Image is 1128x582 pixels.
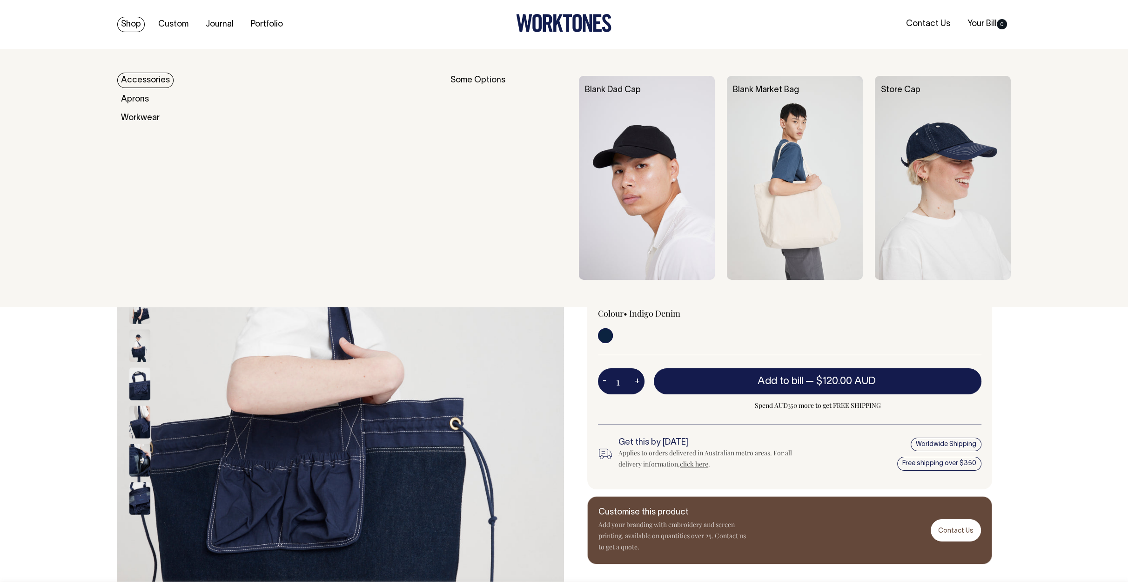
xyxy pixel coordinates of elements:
[117,73,174,88] a: Accessories
[598,372,611,391] button: -
[997,19,1007,29] span: 0
[875,76,1011,280] img: Store Cap
[450,76,567,280] div: Some Options
[129,406,150,439] img: indigo-denim
[806,377,878,386] span: —
[247,17,287,32] a: Portfolio
[117,110,163,126] a: Workwear
[598,308,752,319] div: Colour
[579,76,715,280] img: Blank Dad Cap
[129,330,150,362] img: indigo-denim
[733,86,799,94] a: Blank Market Bag
[202,17,237,32] a: Journal
[758,377,803,386] span: Add to bill
[629,308,680,319] label: Indigo Denim
[154,17,192,32] a: Custom
[117,17,145,32] a: Shop
[881,86,920,94] a: Store Cap
[654,368,981,394] button: Add to bill —$120.00 AUD
[129,444,150,477] img: indigo-denim
[902,16,954,32] a: Contact Us
[129,291,150,324] img: indigo-denim
[129,368,150,400] img: indigo-denim
[630,372,645,391] button: +
[931,519,981,541] a: Contact Us
[816,377,876,386] span: $120.00 AUD
[727,76,863,280] img: Blank Market Bag
[618,438,807,447] h6: Get this by [DATE]
[117,92,153,107] a: Aprons
[624,308,627,319] span: •
[598,508,747,517] h6: Customise this product
[618,447,807,470] div: Applies to orders delivered in Australian metro areas. For all delivery information, .
[129,482,150,515] img: indigo-denim
[964,16,1011,32] a: Your Bill0
[654,400,981,411] span: Spend AUD350 more to get FREE SHIPPING
[585,86,641,94] a: Blank Dad Cap
[598,519,747,553] p: Add your branding with embroidery and screen printing, available on quantities over 25. Contact u...
[680,460,708,468] a: click here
